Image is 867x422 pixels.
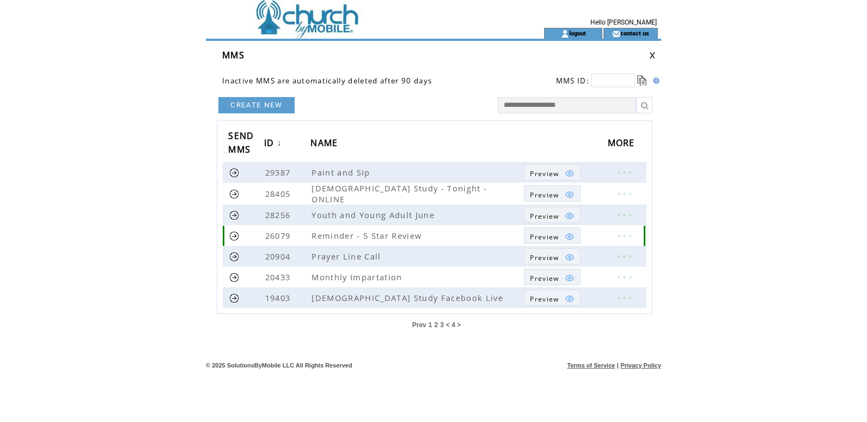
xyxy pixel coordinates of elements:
span: Show MMS preview [530,274,559,283]
a: Preview [524,269,580,285]
span: 19403 [265,292,294,303]
img: contact_us_icon.gif [612,29,620,38]
a: CREATE NEW [218,97,295,113]
span: Reminder - 5 Star Review [312,230,424,241]
span: < 4 > [446,321,461,329]
img: eye.png [565,232,575,242]
span: 20904 [265,251,294,262]
a: Prev [412,321,426,329]
img: eye.png [565,252,575,262]
a: contact us [620,29,649,37]
span: | [617,362,619,369]
span: Show MMS preview [530,212,559,221]
span: 28405 [265,188,294,199]
a: Preview [524,185,580,202]
a: ID↓ [264,134,285,154]
a: 2 [434,321,438,329]
img: eye.png [565,168,575,178]
span: Paint and Sip [312,167,373,178]
span: Show MMS preview [530,190,559,200]
span: Youth and Young Adult June [312,209,437,220]
span: 28256 [265,209,294,220]
span: © 2025 SolutionsByMobile LLC All Rights Reserved [206,362,352,369]
a: Preview [524,248,580,264]
span: Show MMS preview [530,294,559,304]
a: 3 [440,321,444,329]
a: Terms of Service [567,362,615,369]
a: Preview [524,227,580,244]
span: MORE [608,134,638,154]
a: Preview [524,207,580,223]
span: 29387 [265,167,294,178]
a: 1 [429,321,432,329]
span: ID [264,134,277,154]
a: Preview [524,164,580,180]
span: Hello [PERSON_NAME] [590,19,657,26]
a: Preview [524,290,580,306]
span: Show MMS preview [530,169,559,178]
a: NAME [310,134,343,154]
a: logout [569,29,586,37]
a: Privacy Policy [620,362,661,369]
span: [DEMOGRAPHIC_DATA] Study Facebook Live [312,292,506,303]
span: Monthly Impartation [312,272,405,282]
span: 20433 [265,272,294,282]
img: eye.png [565,273,575,283]
img: eye.png [565,211,575,221]
img: eye.png [565,190,575,200]
span: MMS ID: [556,76,589,86]
span: 26079 [265,230,294,241]
img: eye.png [565,294,575,304]
span: Show MMS preview [530,253,559,262]
span: Inactive MMS are automatically deleted after 90 days [222,76,432,86]
span: NAME [310,134,340,154]
span: MMS [222,49,245,61]
img: account_icon.gif [561,29,569,38]
span: Prayer Line Call [312,251,383,262]
span: Show MMS preview [530,232,559,242]
img: help.gif [650,77,660,84]
span: SEND MMS [228,127,254,161]
span: [DEMOGRAPHIC_DATA] Study - Tonight - ONLINE [312,183,487,204]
